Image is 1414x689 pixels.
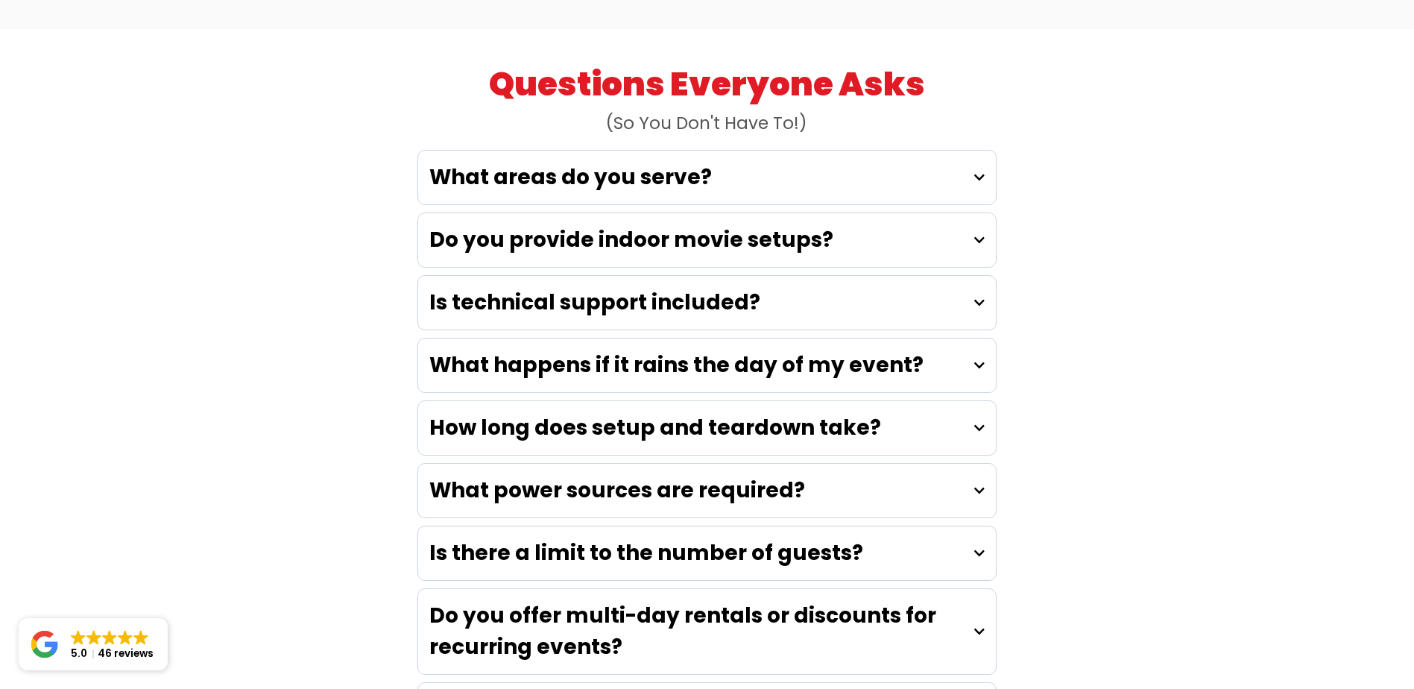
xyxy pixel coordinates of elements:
[429,601,936,661] strong: Do you offer multi-day rentals or discounts for recurring events?
[429,538,863,567] strong: Is there a limit to the number of guests?
[429,163,712,192] strong: What areas do you serve?
[429,413,881,442] strong: How long does setup and teardown take?
[19,618,168,670] a: Close GoogleGoogleGoogleGoogleGoogle 5.046 reviews
[410,113,1004,135] h2: (So You Don't Have To!)
[429,350,924,380] strong: What happens if it rains the day of my event?
[429,476,805,505] strong: What power sources are required?
[410,63,1004,105] h1: Questions Everyone Asks
[429,288,760,317] strong: Is technical support included?
[429,225,833,254] strong: Do you provide indoor movie setups?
